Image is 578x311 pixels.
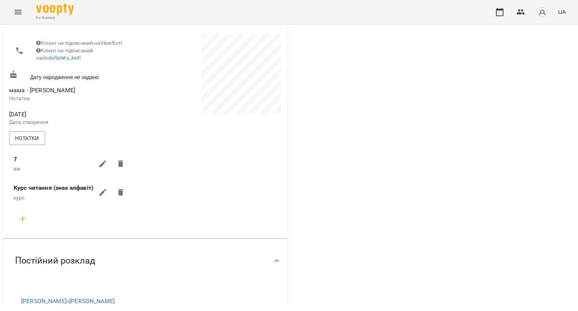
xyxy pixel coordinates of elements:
[15,255,95,267] span: Постійний розклад
[9,87,75,94] span: мама - [PERSON_NAME]
[36,47,93,61] span: Клієнт не підписаний на !
[9,95,144,102] p: Нотатка
[21,297,115,305] a: [PERSON_NAME]»[PERSON_NAME]
[9,3,27,21] button: Menu
[9,119,144,126] p: Дата створення
[14,166,20,172] span: вік
[36,40,122,46] span: Клієнт не підписаний на ViberBot!
[537,7,548,17] img: avatar_s.png
[558,8,566,16] span: UA
[14,183,94,192] label: Курс читання (знає алфавіт)
[3,241,287,280] div: Постійний розклад
[15,134,39,143] span: Нотатки
[8,69,145,82] div: Дату народження не задано
[42,55,79,61] a: JodoSplatu_bot
[9,131,45,145] button: Нотатки
[36,15,74,20] span: For Business
[36,4,74,15] img: Voopty Logo
[14,195,25,201] span: курс
[9,110,144,119] span: [DATE]
[555,5,569,19] button: UA
[14,155,17,164] label: 7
